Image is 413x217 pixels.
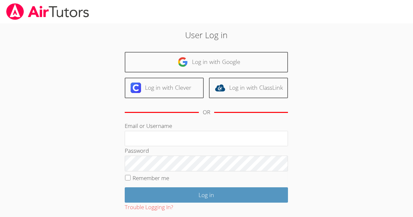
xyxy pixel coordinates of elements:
img: airtutors_banner-c4298cdbf04f3fff15de1276eac7730deb9818008684d7c2e4769d2f7ddbe033.png [6,3,90,20]
img: classlink-logo-d6bb404cc1216ec64c9a2012d9dc4662098be43eaf13dc465df04b49fa7ab582.svg [215,83,225,93]
label: Email or Username [125,122,172,130]
label: Remember me [133,174,169,182]
h2: User Log in [95,29,318,41]
button: Trouble Logging In? [125,203,173,212]
div: OR [203,108,210,117]
a: Log in with Google [125,52,288,72]
img: google-logo-50288ca7cdecda66e5e0955fdab243c47b7ad437acaf1139b6f446037453330a.svg [178,57,188,67]
input: Log in [125,187,288,203]
img: clever-logo-6eab21bc6e7a338710f1a6ff85c0baf02591cd810cc4098c63d3a4b26e2feb20.svg [131,83,141,93]
a: Log in with ClassLink [209,78,288,98]
label: Password [125,147,149,154]
a: Log in with Clever [125,78,204,98]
